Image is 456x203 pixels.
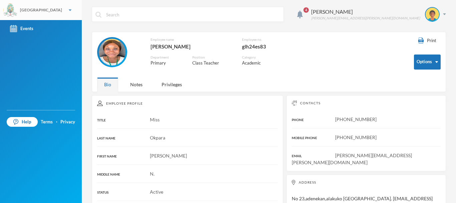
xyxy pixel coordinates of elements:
[4,4,17,17] img: logo
[335,134,377,140] span: [PHONE_NUMBER]
[192,55,232,60] div: Position
[242,37,297,42] div: Employee no.
[414,37,441,44] button: Print
[97,101,278,106] div: Employee Profile
[105,7,280,22] input: Search
[56,119,57,125] div: ·
[150,135,165,140] span: Okpara
[426,8,439,21] img: STUDENT
[10,25,33,32] div: Events
[7,117,38,127] a: Help
[292,101,441,106] div: Contacts
[150,171,155,177] span: N.
[151,60,182,67] div: Primary
[192,60,232,67] div: Class Teacher
[151,42,232,51] div: [PERSON_NAME]
[60,119,75,125] a: Privacy
[95,12,101,18] img: search
[150,189,163,195] span: Active
[41,119,53,125] a: Terms
[151,55,182,60] div: Department
[242,42,297,51] div: glh24es83
[242,60,274,67] div: Academic
[292,153,412,165] span: [PERSON_NAME][EMAIL_ADDRESS][PERSON_NAME][DOMAIN_NAME]
[20,7,62,13] div: [GEOGRAPHIC_DATA]
[150,153,187,159] span: [PERSON_NAME]
[155,77,189,92] div: Privileges
[311,8,420,16] div: [PERSON_NAME]
[151,37,232,42] div: Employee name
[292,180,441,185] div: Address
[414,55,441,70] button: Options
[303,7,309,13] span: 4
[242,55,274,60] div: Category
[150,117,160,122] span: Miss
[97,77,118,92] div: Bio
[99,39,126,66] img: EMPLOYEE
[123,77,150,92] div: Notes
[335,116,377,122] span: [PHONE_NUMBER]
[311,16,420,21] div: [PERSON_NAME][EMAIL_ADDRESS][PERSON_NAME][DOMAIN_NAME]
